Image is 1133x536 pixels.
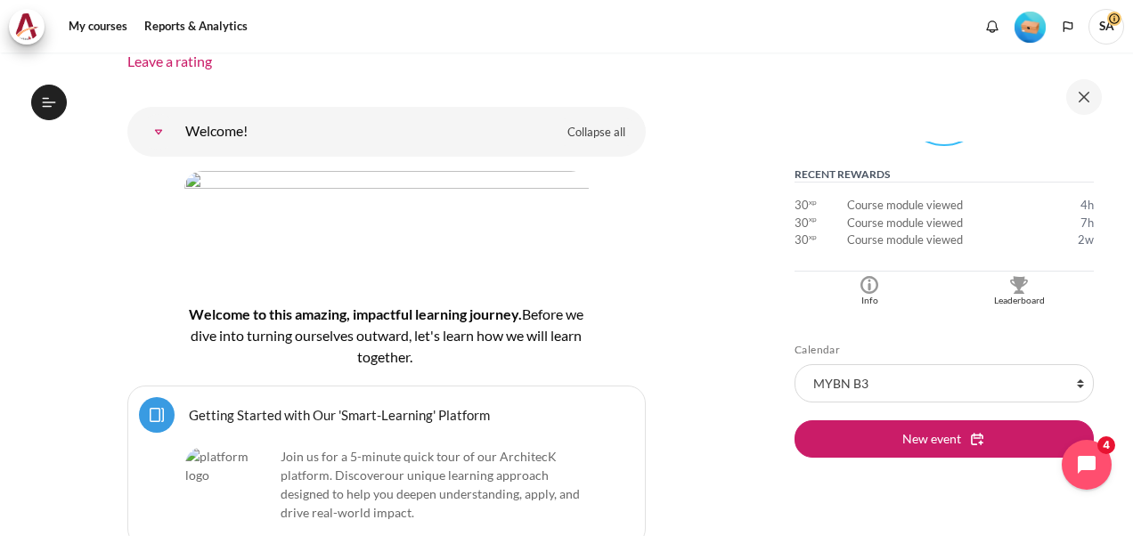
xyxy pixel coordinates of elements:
[847,197,1053,215] td: Course module viewed
[185,447,588,522] p: Join us for a 5-minute quick tour of our ArchitecK platform. Discover
[1053,231,1094,249] td: Wednesday, 3 September 2025, 1:48 PM
[62,9,134,45] a: My courses
[795,167,1094,183] h5: Recent rewards
[1015,12,1046,43] img: Level #1
[795,420,1094,458] button: New event
[847,215,1053,232] td: Course module viewed
[799,294,940,308] div: Info
[902,429,961,448] span: New event
[191,305,583,365] span: efore we dive into turning ourselves outward, let's learn how we will learn together.
[1088,9,1124,45] span: SA
[189,406,490,423] a: Getting Started with Our 'Smart-Learning' Platform
[554,118,639,148] a: Collapse all
[185,447,274,535] img: platform logo
[809,217,817,222] span: xp
[809,235,817,240] span: xp
[949,294,1089,308] div: Leaderboard
[127,53,212,69] a: Leave a rating
[809,200,817,205] span: xp
[1055,13,1081,40] button: Languages
[9,9,53,45] a: Architeck Architeck
[795,231,809,249] span: 30
[795,197,809,215] span: 30
[795,215,809,232] span: 30
[944,272,1094,308] a: Leaderboard
[281,467,580,520] span: .
[979,13,1006,40] div: Show notification window with no new notifications
[795,272,944,308] a: Info
[522,305,531,322] span: B
[1053,215,1094,232] td: Friday, 19 September 2025, 8:20 AM
[141,114,176,150] a: Welcome!
[14,13,39,40] img: Architeck
[1015,10,1046,43] div: Level #1
[567,124,625,142] span: Collapse all
[847,231,1053,249] td: Course module viewed
[1007,10,1053,43] a: Level #1
[1088,9,1124,45] a: User menu
[184,304,589,368] h4: Welcome to this amazing, impactful learning journey.
[138,9,254,45] a: Reports & Analytics
[281,467,580,520] span: our unique learning approach designed to help you deepen understanding, apply, and drive real-wor...
[1053,197,1094,215] td: Friday, 19 September 2025, 11:35 AM
[795,343,1094,357] h5: Calendar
